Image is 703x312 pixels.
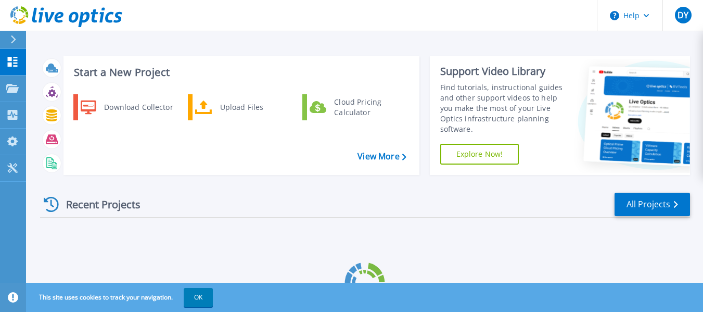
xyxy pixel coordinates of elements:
[615,193,690,216] a: All Projects
[99,97,177,118] div: Download Collector
[357,152,406,161] a: View More
[329,97,406,118] div: Cloud Pricing Calculator
[215,97,292,118] div: Upload Files
[440,82,570,134] div: Find tutorials, instructional guides and other support videos to help you make the most of your L...
[73,94,180,120] a: Download Collector
[40,192,155,217] div: Recent Projects
[440,65,570,78] div: Support Video Library
[440,144,519,165] a: Explore Now!
[302,94,409,120] a: Cloud Pricing Calculator
[29,288,213,307] span: This site uses cookies to track your navigation.
[74,67,406,78] h3: Start a New Project
[678,11,688,19] span: DY
[184,288,213,307] button: OK
[188,94,295,120] a: Upload Files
